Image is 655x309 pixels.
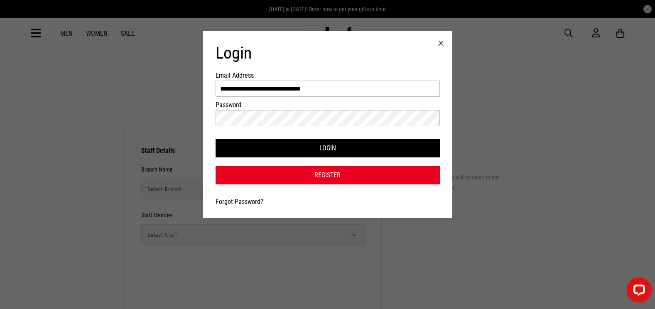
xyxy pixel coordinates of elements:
[216,101,260,109] label: Password
[216,139,440,157] button: Login
[216,198,263,206] a: Forgot Password?
[216,166,440,184] a: Register
[216,43,440,63] h1: Login
[620,274,655,309] iframe: LiveChat chat widget
[216,71,260,79] label: Email Address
